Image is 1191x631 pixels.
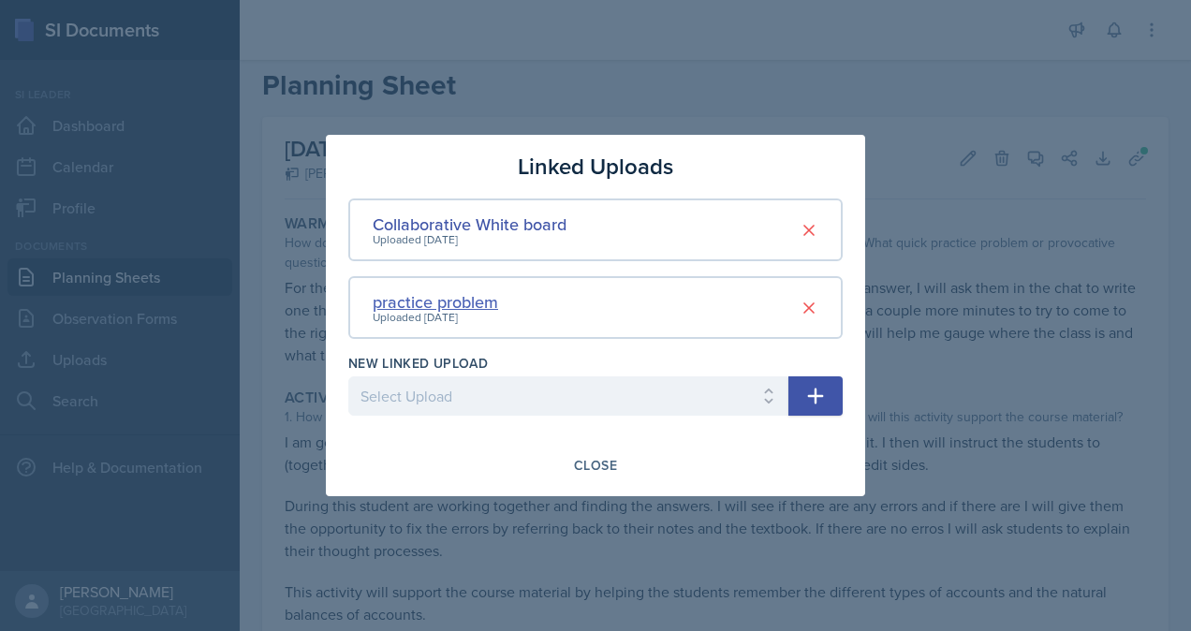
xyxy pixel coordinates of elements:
[373,212,566,237] div: Collaborative White board
[518,150,673,183] h3: Linked Uploads
[348,354,488,373] label: New Linked Upload
[574,458,617,473] div: Close
[562,449,629,481] button: Close
[373,289,498,315] div: practice problem
[373,231,566,248] div: Uploaded [DATE]
[373,309,498,326] div: Uploaded [DATE]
